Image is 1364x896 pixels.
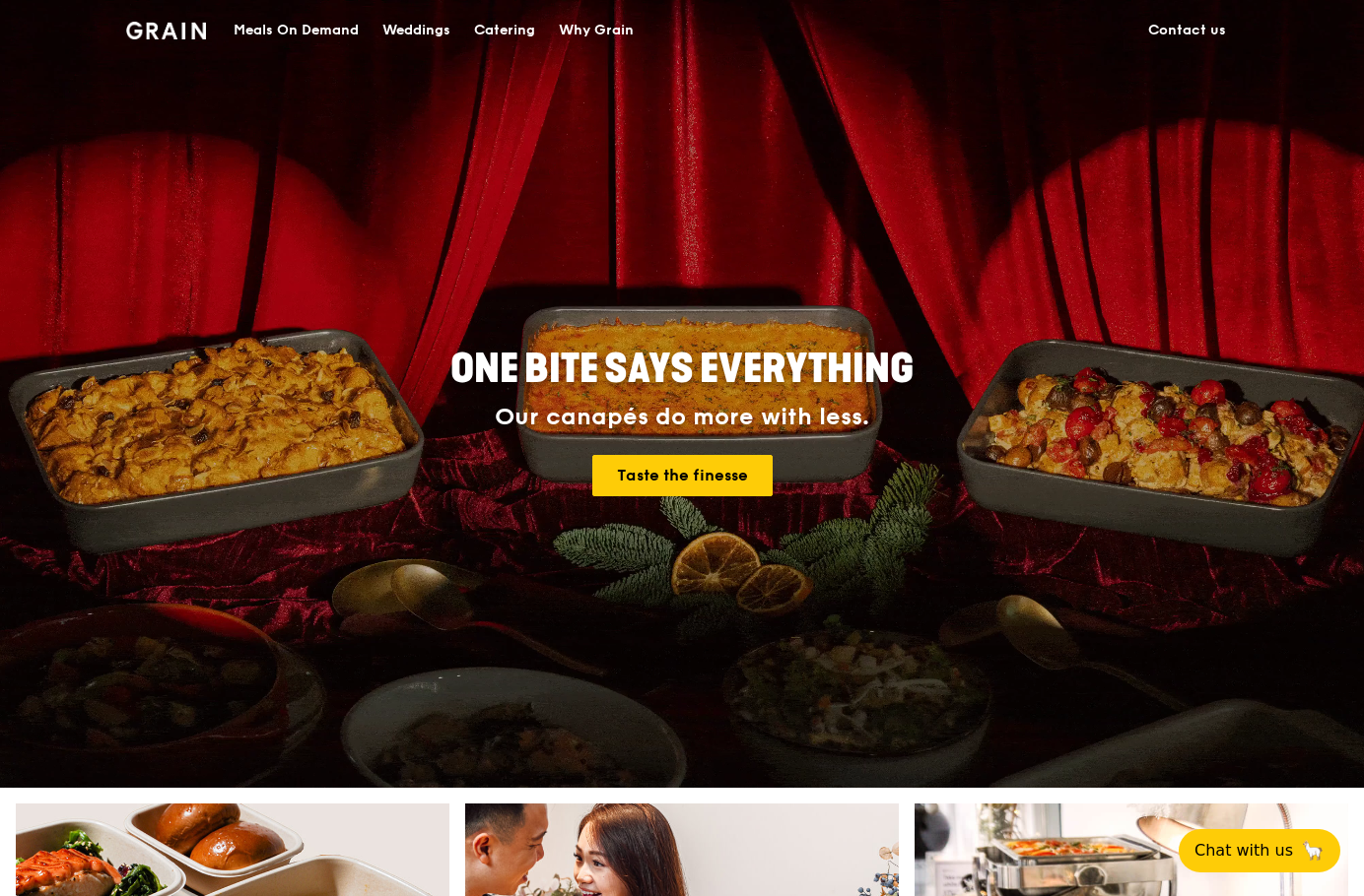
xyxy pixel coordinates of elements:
[547,1,646,60] a: Why Grain
[234,1,359,60] div: Meals On Demand
[592,455,773,496] a: Taste the finesse
[327,404,1037,431] div: Our canapés do more with less.
[462,1,547,60] a: Catering
[559,1,634,60] div: Why Grain
[126,22,206,39] img: Grain
[1194,839,1293,863] span: Chat with us
[1179,829,1340,872] button: Chat with us🦙
[382,1,450,60] div: Weddings
[474,1,535,60] div: Catering
[1136,1,1238,60] a: Contact us
[371,1,462,60] a: Weddings
[450,346,914,393] span: ONE BITE SAYS EVERYTHING
[1301,839,1325,863] span: 🦙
